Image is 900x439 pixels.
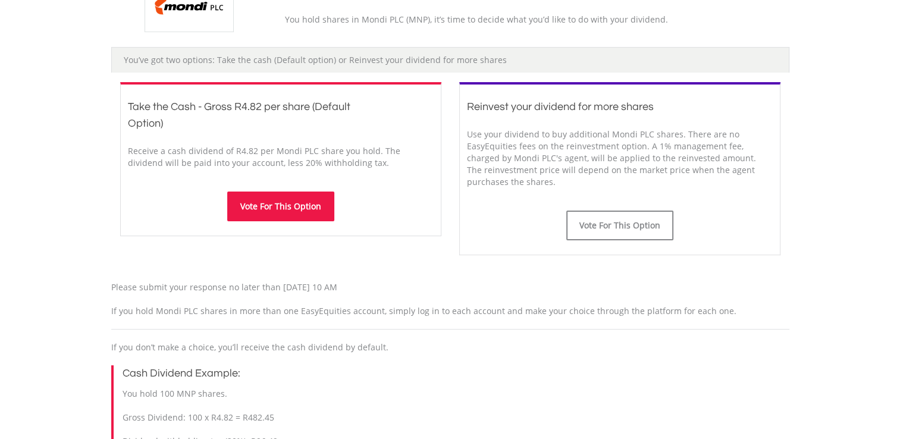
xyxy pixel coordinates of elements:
[467,128,756,187] span: Use your dividend to buy additional Mondi PLC shares. There are no EasyEquities fees on the reinv...
[566,211,673,240] button: Vote For This Option
[111,341,789,353] p: If you don’t make a choice, you’ll receive the cash dividend by default.
[467,101,654,112] span: Reinvest your dividend for more shares
[285,14,668,25] span: You hold shares in Mondi PLC (MNP), it’s time to decide what you’d like to do with your dividend.
[128,145,400,168] span: Receive a cash dividend of R4.82 per Mondi PLC share you hold. The dividend will be paid into you...
[227,192,334,221] button: Vote For This Option
[111,281,736,316] span: Please submit your response no later than [DATE] 10 AM If you hold Mondi PLC shares in more than ...
[123,365,789,382] h3: Cash Dividend Example:
[128,101,350,129] span: Take the Cash - Gross R4.82 per share (Default Option)
[124,54,507,65] span: You’ve got two options: Take the cash (Default option) or Reinvest your dividend for more shares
